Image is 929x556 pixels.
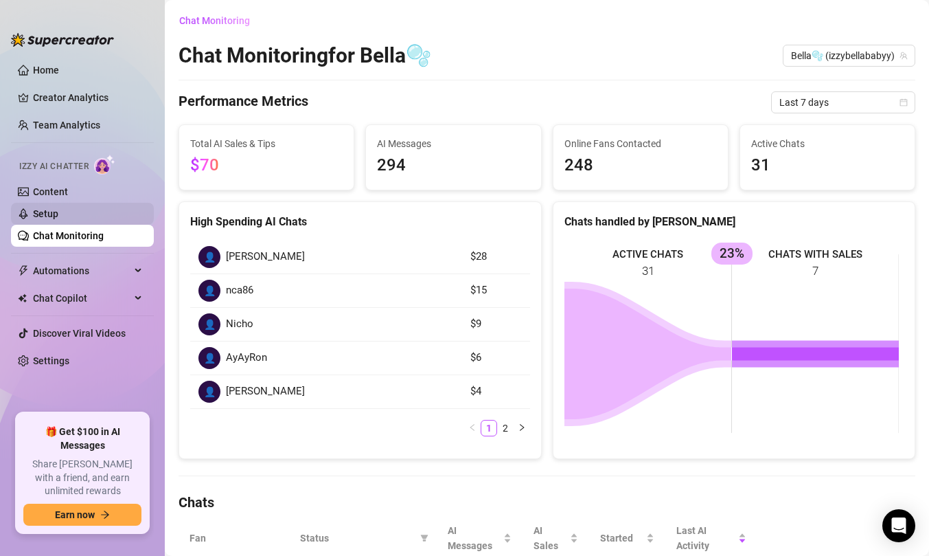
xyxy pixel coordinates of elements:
article: $4 [470,383,522,400]
img: logo-BBDzfeDw.svg [11,33,114,47]
span: Chat Copilot [33,287,130,309]
span: [PERSON_NAME] [226,249,305,265]
a: Discover Viral Videos [33,328,126,339]
span: arrow-right [100,510,110,520]
div: High Spending AI Chats [190,213,530,230]
img: Chat Copilot [18,293,27,303]
span: Active Chats [751,136,904,151]
a: Home [33,65,59,76]
span: 294 [377,153,529,179]
span: Nicho [226,316,253,333]
a: Content [33,186,68,197]
span: right [518,423,526,432]
span: Last AI Activity [676,523,735,553]
a: 2 [498,421,513,436]
span: nca86 [226,282,253,299]
span: team [899,52,908,60]
button: Earn nowarrow-right [23,504,141,526]
h4: Performance Metrics [179,91,308,113]
article: $15 [470,282,522,299]
button: right [514,420,530,436]
span: thunderbolt [18,265,29,276]
span: calendar [899,98,908,107]
button: Chat Monitoring [179,10,261,32]
span: Total AI Sales & Tips [190,136,343,151]
span: Bella🫧 (izzybellababyy) [791,45,907,66]
li: Next Page [514,420,530,436]
a: Creator Analytics [33,87,143,109]
span: Izzy AI Chatter [19,160,89,173]
a: 1 [481,421,496,436]
span: left [468,423,477,432]
span: $70 [190,155,219,175]
span: Share [PERSON_NAME] with a friend, and earn unlimited rewards [23,458,141,498]
article: $28 [470,249,522,265]
button: left [464,420,481,436]
span: [PERSON_NAME] [226,383,305,400]
span: Started [600,531,643,546]
h4: Chats [179,493,915,512]
div: 👤 [198,280,220,302]
span: AyAyRon [226,350,267,366]
span: filter [417,528,431,548]
span: Status [300,531,415,546]
span: Online Fans Contacted [564,136,717,151]
div: 👤 [198,246,220,268]
span: Last 7 days [779,92,907,113]
img: AI Chatter [94,155,115,175]
span: 🎁 Get $100 in AI Messages [23,425,141,452]
span: Earn now [55,509,95,520]
a: Setup [33,208,58,219]
a: Chat Monitoring [33,230,104,241]
a: Team Analytics [33,120,100,131]
a: Settings [33,355,69,366]
li: 1 [481,420,497,436]
div: Open Intercom Messenger [882,509,915,542]
li: 2 [497,420,514,436]
article: $9 [470,316,522,333]
div: Chats handled by [PERSON_NAME] [564,213,904,230]
h2: Chat Monitoring for Bella🫧 [179,43,431,69]
article: $6 [470,350,522,366]
span: Chat Monitoring [179,15,250,26]
span: 248 [564,153,717,179]
div: 👤 [198,347,220,369]
span: AI Messages [377,136,529,151]
div: 👤 [198,313,220,335]
div: 👤 [198,381,220,403]
li: Previous Page [464,420,481,436]
span: 31 [751,153,904,179]
span: Automations [33,260,130,282]
span: filter [420,534,428,542]
span: AI Sales [534,523,567,553]
span: AI Messages [448,523,501,553]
